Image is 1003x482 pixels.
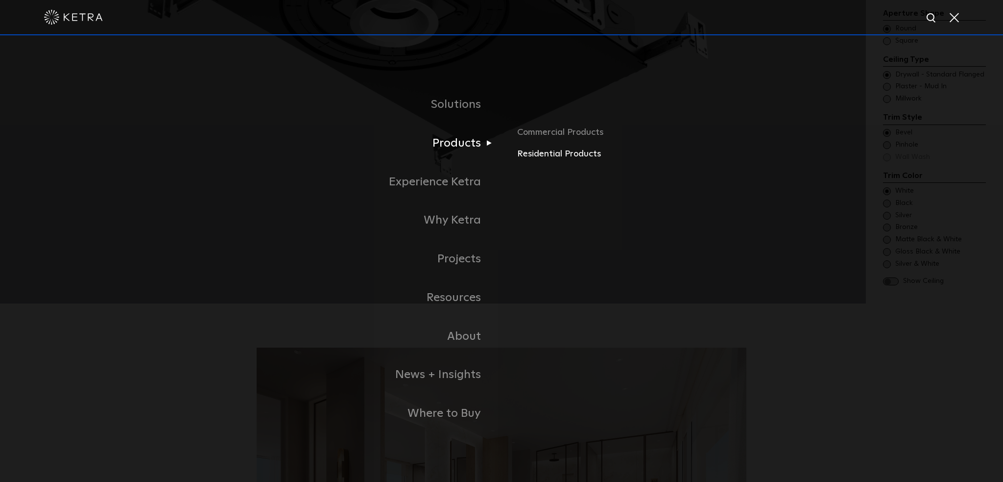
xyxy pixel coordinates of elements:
a: Products [257,124,501,163]
a: Where to Buy [257,394,501,433]
a: Commercial Products [517,126,746,147]
a: News + Insights [257,355,501,394]
a: Resources [257,279,501,317]
img: ketra-logo-2019-white [44,10,103,25]
a: Solutions [257,85,501,124]
a: Projects [257,240,501,279]
a: About [257,317,501,356]
img: search icon [926,12,938,25]
a: Experience Ketra [257,163,501,202]
div: Navigation Menu [257,85,746,433]
a: Residential Products [517,147,746,161]
a: Why Ketra [257,201,501,240]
